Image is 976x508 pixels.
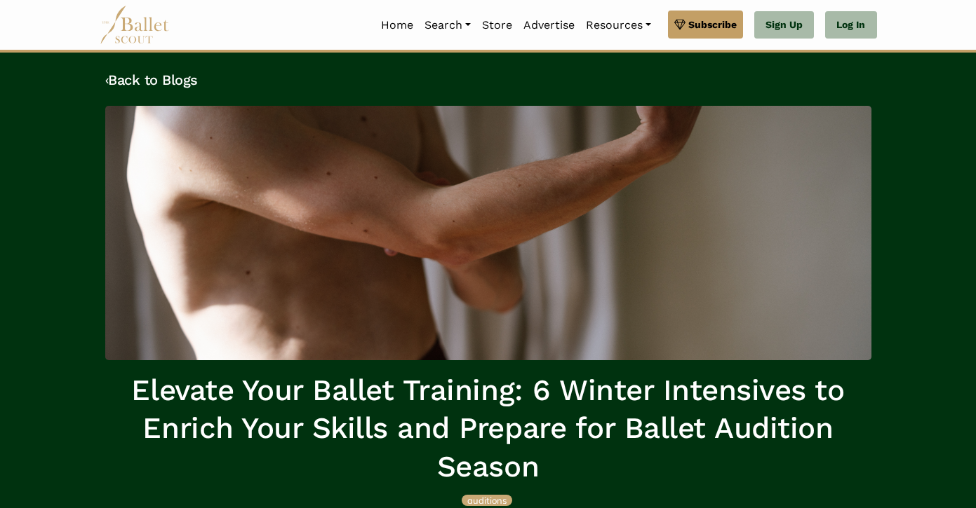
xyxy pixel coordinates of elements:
[467,495,507,506] span: auditions
[825,11,876,39] a: Log In
[580,11,657,40] a: Resources
[105,106,871,360] img: header_image.img
[375,11,419,40] a: Home
[518,11,580,40] a: Advertise
[476,11,518,40] a: Store
[668,11,743,39] a: Subscribe
[688,17,737,32] span: Subscribe
[105,71,109,88] code: ‹
[674,17,686,32] img: gem.svg
[754,11,814,39] a: Sign Up
[419,11,476,40] a: Search
[105,71,198,88] a: ‹Back to Blogs
[462,493,512,507] a: auditions
[105,371,871,486] h1: Elevate Your Ballet Training: 6 Winter Intensives to Enrich Your Skills and Prepare for Ballet Au...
